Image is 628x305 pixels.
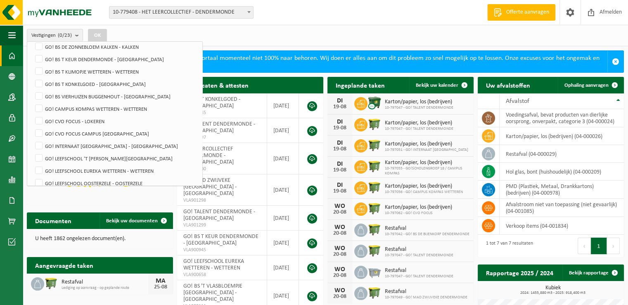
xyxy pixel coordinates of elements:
[332,266,348,273] div: WO
[500,145,624,163] td: restafval (04-000029)
[367,159,382,173] img: WB-1100-HPE-GN-51
[267,206,299,231] td: [DATE]
[183,110,261,116] span: VLA902345
[385,126,453,131] span: 10-797047 - GO! TALENT DENDERMONDE
[33,78,198,90] label: GO! BS T KONKELGOED - [GEOGRAPHIC_DATA]
[267,255,299,280] td: [DATE]
[332,182,348,188] div: DI
[487,4,555,21] a: Offerte aanvragen
[183,96,240,109] span: GO! BS T KONKELGOED - [GEOGRAPHIC_DATA]
[106,218,158,224] span: Bekijk uw documenten
[385,211,452,216] span: 10-797062 - GO! CVO FOCUS
[183,258,244,271] span: GO! LEEFSCHOOL EUREKA WETTEREN - WETTEREN
[478,77,538,93] h2: Uw afvalstoffen
[267,93,299,118] td: [DATE]
[332,167,348,173] div: 19-08
[31,29,72,42] span: Vestigingen
[332,287,348,294] div: WO
[183,177,237,197] span: GO! MAD ZWIJVEKE [GEOGRAPHIC_DATA] - [GEOGRAPHIC_DATA]
[332,294,348,300] div: 20-08
[332,203,348,210] div: WO
[62,279,148,286] span: Restafval
[409,77,473,93] a: Bekijk uw kalender
[33,177,198,189] label: GO! LEEFSCHOOL OOSTERZELE - OOSTERZELE
[367,138,382,152] img: WB-1100-HPE-GN-50
[385,148,468,152] span: 10-797051 - GO! INTERNAAT [GEOGRAPHIC_DATA]
[33,140,198,152] label: GO! INTERNAAT [GEOGRAPHIC_DATA] - [GEOGRAPHIC_DATA]
[332,98,348,104] div: DI
[482,291,624,295] span: 2024: 1455,880 m3 - 2025: 918,400 m3
[385,295,467,300] span: 10-797049 - GO! MAD ZWIJVEKE DENDERMONDE
[385,246,453,253] span: Restafval
[267,118,299,143] td: [DATE]
[33,41,198,53] label: GO! BS DE ZONNEBLOEM KALKEN - KALKEN
[152,278,169,284] div: MA
[385,267,453,274] span: Restafval
[332,245,348,252] div: WO
[183,209,255,222] span: GO! TALENT DENDERMONDE - [GEOGRAPHIC_DATA]
[367,243,382,257] img: WB-1100-HPE-GN-50
[591,238,607,254] button: 1
[385,120,453,126] span: Karton/papier, los (bedrijven)
[183,134,261,141] span: VLA901297
[385,225,469,232] span: Restafval
[332,224,348,231] div: WO
[44,276,58,290] img: WB-1100-HPE-GN-50
[33,127,198,140] label: GO! CVO FOCUS CAMPUS [GEOGRAPHIC_DATA]
[332,146,348,152] div: 19-08
[332,161,348,167] div: DI
[35,236,165,242] p: U heeft 1862 ongelezen document(en).
[500,163,624,181] td: hol glas, bont (huishoudelijk) (04-000209)
[367,201,382,215] img: WB-1100-HPE-GN-50
[183,197,261,204] span: VLA901298
[152,284,169,290] div: 25-08
[183,222,261,229] span: VLA901299
[33,115,198,127] label: GO! CVO FOCUS - LOKEREN
[367,222,382,236] img: WB-1100-HPE-GN-50
[332,140,348,146] div: DI
[183,166,261,172] span: VLA901300
[385,190,463,195] span: 10-797056 - GO! CAMPUS KOMPAS WETTEREN
[482,237,533,255] div: 1 tot 7 van 7 resultaten
[267,231,299,255] td: [DATE]
[578,238,591,254] button: Previous
[504,8,551,17] span: Offerte aanvragen
[33,90,198,102] label: GO! BS VIERHUIZEN BUGGENHOUT - [GEOGRAPHIC_DATA]
[385,105,453,110] span: 10-797047 - GO! TALENT DENDERMONDE
[332,231,348,236] div: 20-08
[332,125,348,131] div: 19-08
[62,286,148,291] span: Lediging op aanvraag - op geplande route
[500,127,624,145] td: karton/papier, los (bedrijven) (04-000026)
[33,102,198,115] label: GO! CAMPUS KOMPAS WETTEREN - WETTEREN
[27,212,80,229] h2: Documenten
[500,199,624,217] td: afvalstroom niet van toepassing (niet gevaarlijk) (04-001085)
[367,264,382,279] img: WB-2500-GAL-GY-01
[385,160,469,166] span: Karton/papier, los (bedrijven)
[385,288,467,295] span: Restafval
[33,164,198,177] label: GO! LEEFSCHOOL EUREKA WETTEREN - WETTEREN
[100,212,172,229] a: Bekijk uw documenten
[183,146,234,165] span: HET LEERCOLLECTIEF DENDERMONDE - [GEOGRAPHIC_DATA]
[367,117,382,131] img: WB-1100-HPE-GN-50
[27,29,83,41] button: Vestigingen(0/23)
[385,253,453,258] span: 10-797047 - GO! TALENT DENDERMONDE
[177,77,257,93] h2: Certificaten & attesten
[183,121,255,134] span: GO! TALENT DENDERMONDE - [GEOGRAPHIC_DATA]
[109,7,253,18] span: 10-779408 - HET LEERCOLLECTIEF - DENDERMONDE
[564,83,609,88] span: Ophaling aanvragen
[506,98,529,105] span: Afvalstof
[385,99,453,105] span: Karton/papier, los (bedrijven)
[33,152,198,164] label: GO! LEEFSCHOOL 'T [PERSON_NAME][GEOGRAPHIC_DATA]
[267,174,299,206] td: [DATE]
[385,232,469,237] span: 10-797042 - GO! BS DE BIJENKORF DENDERMONDE
[332,210,348,215] div: 20-08
[367,96,382,110] img: WB-1100-CU
[267,143,299,174] td: [DATE]
[385,141,468,148] span: Karton/papier, los (bedrijven)
[327,77,393,93] h2: Ingeplande taken
[482,285,624,295] h3: Kubiek
[183,272,261,278] span: VLA900658
[367,180,382,194] img: WB-1100-HPE-GN-51
[332,273,348,279] div: 20-08
[42,51,607,72] div: Beste klant, wegens technische redenen werkt ons klantenportaal momenteel niet 100% naar behoren....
